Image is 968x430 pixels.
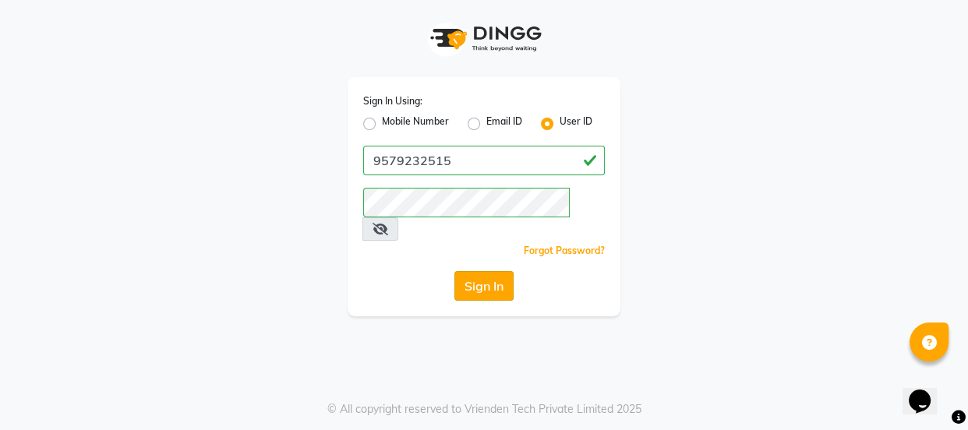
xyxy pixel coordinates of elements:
iframe: chat widget [903,368,952,414]
input: Username [363,146,605,175]
label: Sign In Using: [363,94,422,108]
button: Sign In [454,271,514,301]
label: Mobile Number [382,115,449,133]
a: Forgot Password? [524,245,605,256]
input: Username [363,188,570,217]
label: User ID [560,115,592,133]
label: Email ID [486,115,522,133]
img: logo1.svg [422,16,546,62]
